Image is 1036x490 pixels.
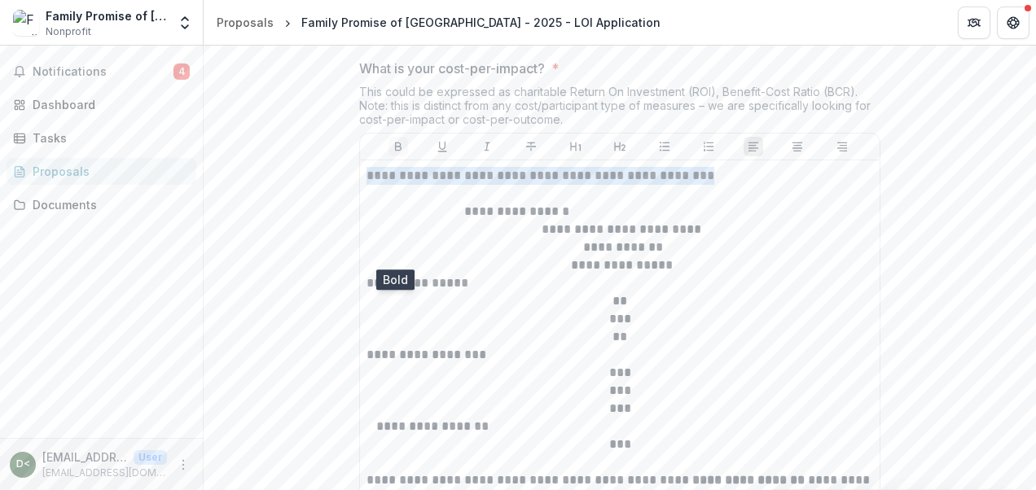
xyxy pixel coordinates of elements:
button: Ordered List [699,137,718,156]
div: Documents [33,196,183,213]
button: More [173,455,193,475]
div: Family Promise of [GEOGRAPHIC_DATA] - 2025 - LOI Application [301,14,661,31]
button: Heading 1 [566,137,586,156]
a: Proposals [210,11,280,34]
button: Underline [432,137,452,156]
span: Nonprofit [46,24,91,39]
button: Partners [958,7,990,39]
img: Family Promise of Lehigh Valley [13,10,39,36]
div: Proposals [217,14,274,31]
button: Notifications4 [7,59,196,85]
button: Bullet List [655,137,674,156]
button: Bold [388,137,408,156]
a: Tasks [7,125,196,151]
p: [EMAIL_ADDRESS][DOMAIN_NAME] [42,466,167,480]
button: Get Help [997,7,1029,39]
button: Open entity switcher [173,7,196,39]
button: Heading 2 [610,137,630,156]
div: Tasks [33,129,183,147]
span: 4 [173,63,190,80]
div: devdirector@fplehighvalley.org <devdirector@fplehighvalley.org> <devdirector@fplehighvalley.org> ... [16,459,30,470]
a: Dashboard [7,91,196,118]
a: Proposals [7,158,196,185]
div: Family Promise of [GEOGRAPHIC_DATA] [46,7,167,24]
button: Italicize [477,137,497,156]
nav: breadcrumb [210,11,667,34]
button: Align Left [744,137,763,156]
div: This could be expressed as charitable Return On Investment (ROI), Benefit-Cost Ratio (BCR). Note:... [359,85,880,133]
p: [EMAIL_ADDRESS][DOMAIN_NAME] <[EMAIL_ADDRESS][DOMAIN_NAME]> <[EMAIL_ADDRESS][DOMAIN_NAME]> <[EMAI... [42,448,127,466]
div: Dashboard [33,96,183,113]
p: What is your cost-per-impact? [359,59,545,78]
button: Strike [521,137,541,156]
button: Align Right [832,137,852,156]
div: Proposals [33,163,183,180]
p: User [134,450,167,465]
span: Notifications [33,65,173,79]
a: Documents [7,191,196,218]
button: Align Center [788,137,807,156]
